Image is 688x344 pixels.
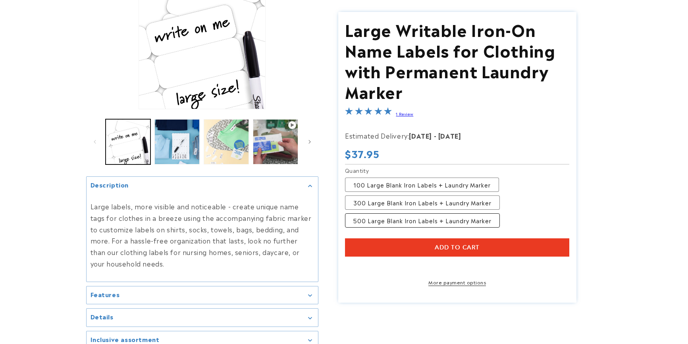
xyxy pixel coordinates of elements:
[86,133,104,151] button: Slide left
[345,19,569,102] h1: Large Writable Iron-On Name Labels for Clothing with Permanent Laundry Marker
[345,196,500,210] label: 300 Large Blank Iron Labels + Laundry Marker
[91,335,160,343] h2: Inclusive assortment
[87,309,318,327] summary: Details
[345,214,500,228] label: 500 Large Blank Iron Labels + Laundry Marker
[253,119,298,164] button: Play video 1 in gallery view
[91,313,114,321] h2: Details
[154,119,200,164] button: Load image 2 in gallery view
[435,244,480,251] span: Add to cart
[345,130,543,141] p: Estimated Delivery:
[434,131,437,140] strong: -
[106,119,151,164] button: Load image 1 in gallery view
[345,239,569,257] button: Add to cart
[345,108,392,118] span: 5.0-star overall rating
[345,178,499,192] label: 100 Large Blank Iron Labels + Laundry Marker
[345,278,569,286] a: More payment options
[87,177,318,195] summary: Description
[91,181,129,189] h2: Description
[345,147,380,160] span: $37.95
[301,133,318,151] button: Slide right
[91,290,120,298] h2: Features
[91,201,314,269] p: Large labels, more visible and noticeable - create unique name tags for clothes in a breeze using...
[204,119,249,164] button: Load image 3 in gallery view
[438,131,461,140] strong: [DATE]
[521,307,680,336] iframe: Gorgias Floating Chat
[409,131,432,140] strong: [DATE]
[345,166,370,174] legend: Quantity
[396,111,413,116] a: 1 Review
[87,286,318,304] summary: Features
